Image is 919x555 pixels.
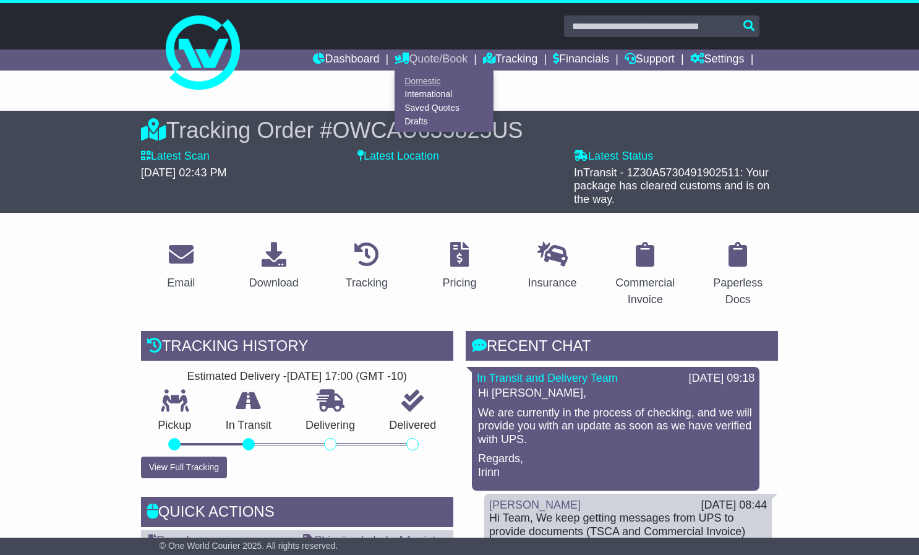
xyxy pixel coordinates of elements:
[159,238,203,296] a: Email
[395,49,468,71] a: Quote/Book
[706,275,770,308] div: Paperless Docs
[489,499,581,511] a: [PERSON_NAME]
[395,101,493,115] a: Saved Quotes
[141,331,453,364] div: Tracking history
[208,419,288,432] p: In Transit
[395,74,493,88] a: Domestic
[141,166,227,179] span: [DATE] 02:43 PM
[287,370,407,384] div: [DATE] 17:00 (GMT -10)
[613,275,677,308] div: Commercial Invoice
[574,150,653,163] label: Latest Status
[477,372,618,384] a: In Transit and Delivery Team
[698,238,778,312] a: Paperless Docs
[689,372,755,385] div: [DATE] 09:18
[625,49,675,71] a: Support
[528,275,577,291] div: Insurance
[241,238,307,296] a: Download
[249,275,299,291] div: Download
[395,71,494,132] div: Quote/Book
[303,534,445,546] a: Shipping Label - A4 printer
[346,275,388,291] div: Tracking
[141,370,453,384] div: Estimated Delivery -
[338,238,396,296] a: Tracking
[690,49,745,71] a: Settings
[442,275,476,291] div: Pricing
[701,499,767,512] div: [DATE] 08:44
[478,452,753,479] p: Regards, Irinn
[395,114,493,128] a: Drafts
[288,419,372,432] p: Delivering
[605,238,685,312] a: Commercial Invoice
[466,331,778,364] div: RECENT CHAT
[574,166,769,205] span: InTransit - 1Z30A5730491902511: Your package has cleared customs and is on the way.
[141,419,208,432] p: Pickup
[478,387,753,400] p: Hi [PERSON_NAME],
[167,275,195,291] div: Email
[483,49,537,71] a: Tracking
[332,118,523,143] span: OWCAU635825US
[313,49,379,71] a: Dashboard
[141,150,210,163] label: Latest Scan
[141,117,779,144] div: Tracking Order #
[357,150,439,163] label: Latest Location
[148,534,207,546] a: Paperless
[141,497,453,530] div: Quick Actions
[372,419,453,432] p: Delivered
[553,49,609,71] a: Financials
[434,238,484,296] a: Pricing
[520,238,585,296] a: Insurance
[160,541,338,551] span: © One World Courier 2025. All rights reserved.
[478,407,753,447] p: We are currently in the process of checking, and we will provide you with an update as soon as we...
[395,88,493,101] a: International
[141,457,227,478] button: View Full Tracking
